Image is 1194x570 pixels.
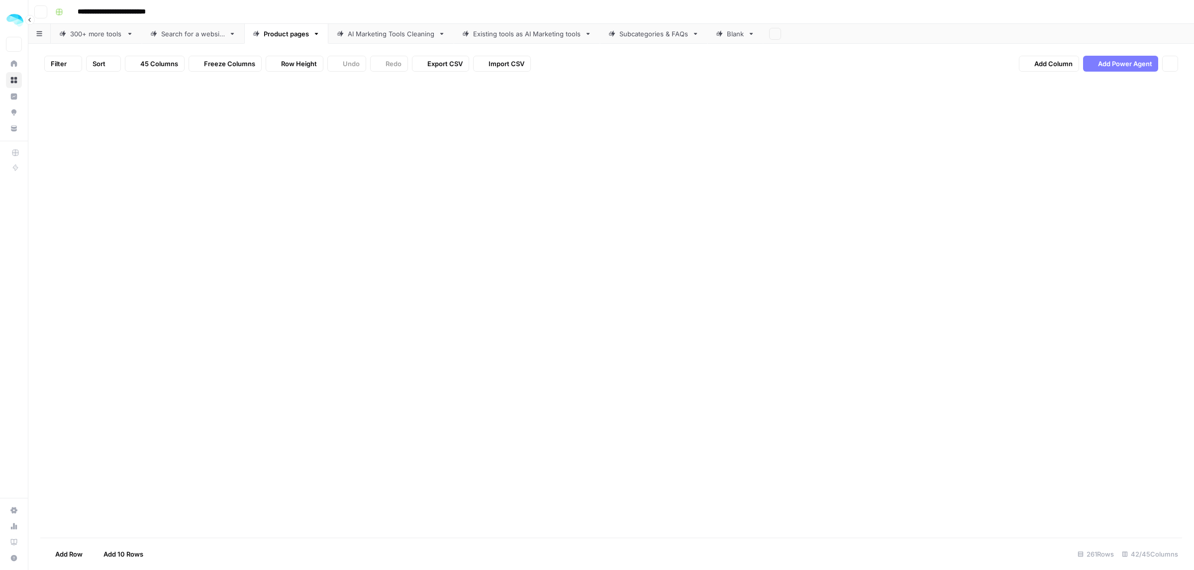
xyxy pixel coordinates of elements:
button: Sort [86,56,121,72]
span: Export CSV [427,59,463,69]
div: 300+ more tools [70,29,122,39]
span: 45 Columns [140,59,178,69]
div: Blank [727,29,744,39]
button: Row Height [266,56,323,72]
span: Add Column [1034,59,1073,69]
button: Freeze Columns [189,56,262,72]
span: Redo [386,59,401,69]
a: Browse [6,72,22,88]
div: 261 Rows [1074,546,1118,562]
div: Product pages [264,29,309,39]
button: 45 Columns [125,56,185,72]
a: Usage [6,518,22,534]
a: Blank [707,24,763,44]
a: Your Data [6,120,22,136]
button: Undo [327,56,366,72]
a: Settings [6,502,22,518]
button: Workspace: ColdiQ [6,8,22,33]
div: Search for a website [161,29,225,39]
a: AI Marketing Tools Cleaning [328,24,454,44]
span: Add Row [55,549,83,559]
a: Insights [6,89,22,104]
button: Filter [44,56,82,72]
span: Add 10 Rows [103,549,143,559]
span: Import CSV [489,59,524,69]
a: Search for a website [142,24,244,44]
a: Product pages [244,24,328,44]
a: Learning Hub [6,534,22,550]
span: Row Height [281,59,317,69]
button: Add Power Agent [1083,56,1158,72]
button: Add Column [1019,56,1079,72]
span: Sort [93,59,105,69]
div: AI Marketing Tools Cleaning [348,29,434,39]
a: Home [6,56,22,72]
button: Help + Support [6,550,22,566]
span: Freeze Columns [204,59,255,69]
a: 300+ more tools [51,24,142,44]
span: Add Power Agent [1098,59,1152,69]
a: Opportunities [6,104,22,120]
button: Import CSV [473,56,531,72]
button: Add 10 Rows [89,546,149,562]
a: Subcategories & FAQs [600,24,707,44]
button: Export CSV [412,56,469,72]
button: Add Row [40,546,89,562]
div: Subcategories & FAQs [619,29,688,39]
a: Existing tools as AI Marketing tools [454,24,600,44]
span: Filter [51,59,67,69]
button: Redo [370,56,408,72]
span: Undo [343,59,360,69]
div: 42/45 Columns [1118,546,1182,562]
div: Existing tools as AI Marketing tools [473,29,581,39]
img: ColdiQ Logo [6,11,24,29]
